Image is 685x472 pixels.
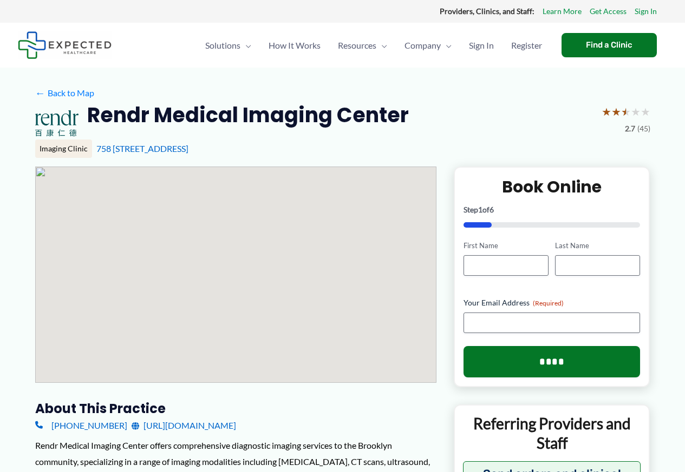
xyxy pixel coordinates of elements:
a: ←Back to Map [35,85,94,101]
span: 1 [478,205,482,214]
a: Sign In [460,26,503,64]
a: [URL][DOMAIN_NAME] [132,417,236,434]
span: Sign In [469,26,494,64]
h2: Book Online [464,176,641,197]
a: [PHONE_NUMBER] [35,417,127,434]
span: Menu Toggle [441,26,452,64]
p: Step of [464,206,641,214]
span: (45) [637,122,650,136]
span: Company [405,26,441,64]
img: Expected Healthcare Logo - side, dark font, small [18,31,112,59]
a: CompanyMenu Toggle [396,26,460,64]
span: 2.7 [625,122,635,136]
a: Learn More [543,4,582,18]
span: (Required) [533,299,564,307]
strong: Providers, Clinics, and Staff: [440,6,534,16]
h3: About this practice [35,400,436,417]
p: Referring Providers and Staff [463,414,641,453]
span: ★ [602,102,611,122]
label: Your Email Address [464,297,641,308]
span: ★ [611,102,621,122]
span: How It Works [269,26,321,64]
span: ← [35,88,45,98]
a: ResourcesMenu Toggle [329,26,396,64]
a: How It Works [260,26,329,64]
a: Get Access [590,4,627,18]
a: 758 [STREET_ADDRESS] [96,143,188,154]
span: ★ [621,102,631,122]
span: Resources [338,26,376,64]
span: Solutions [205,26,240,64]
h2: Rendr Medical Imaging Center [87,102,409,128]
span: Menu Toggle [376,26,387,64]
div: Imaging Clinic [35,139,92,158]
span: Register [511,26,542,64]
span: ★ [631,102,641,122]
span: Menu Toggle [240,26,251,64]
span: ★ [641,102,650,122]
span: 6 [490,205,494,214]
a: Sign In [635,4,657,18]
label: Last Name [555,241,640,251]
a: Find a Clinic [562,33,657,57]
a: Register [503,26,551,64]
nav: Primary Site Navigation [197,26,551,64]
label: First Name [464,241,549,251]
a: SolutionsMenu Toggle [197,26,260,64]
